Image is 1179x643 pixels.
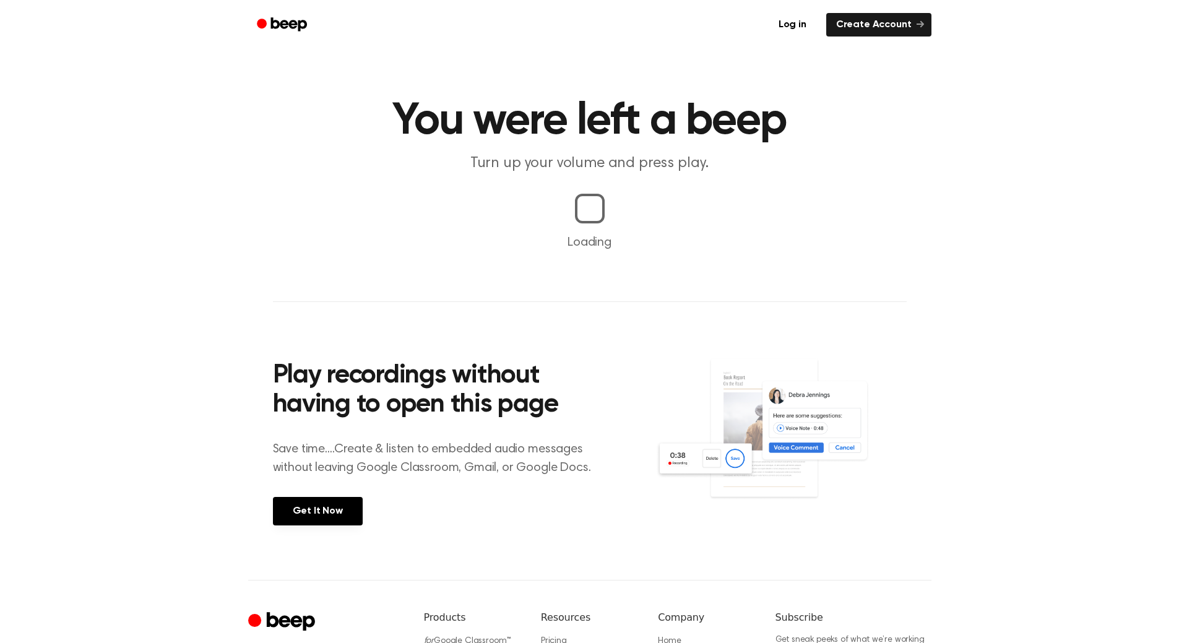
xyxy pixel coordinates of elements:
a: Log in [766,11,819,39]
h6: Company [658,610,755,625]
h2: Play recordings without having to open this page [273,361,607,420]
a: Beep [248,13,318,37]
img: Voice Comments on Docs and Recording Widget [655,358,906,524]
a: Get It Now [273,497,363,525]
h6: Subscribe [775,610,931,625]
a: Create Account [826,13,931,37]
h6: Products [424,610,521,625]
p: Loading [15,233,1164,252]
h1: You were left a beep [273,99,907,144]
a: Cruip [248,610,318,634]
h6: Resources [541,610,638,625]
p: Turn up your volume and press play. [352,153,827,174]
p: Save time....Create & listen to embedded audio messages without leaving Google Classroom, Gmail, ... [273,440,607,477]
